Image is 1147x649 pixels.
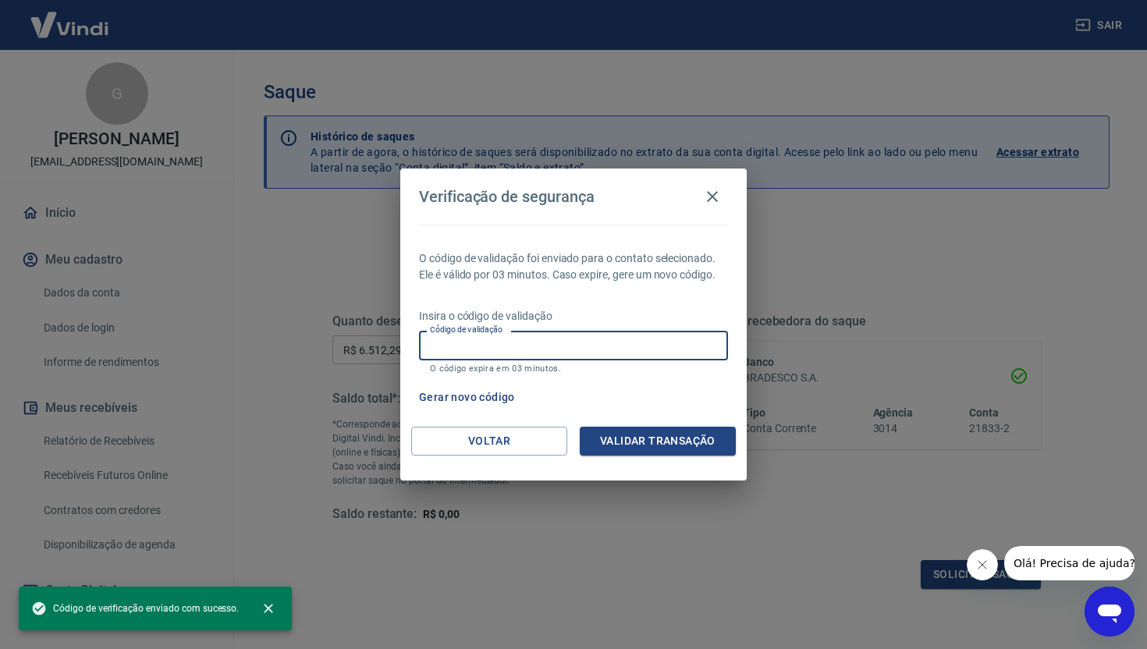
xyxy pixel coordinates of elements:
span: Código de verificação enviado com sucesso. [31,601,239,616]
button: Voltar [411,427,567,456]
iframe: Mensagem da empresa [1004,546,1135,580]
p: O código expira em 03 minutos. [430,364,717,374]
h4: Verificação de segurança [419,187,595,206]
label: Código de validação [430,324,502,335]
p: O código de validação foi enviado para o contato selecionado. Ele é válido por 03 minutos. Caso e... [419,250,728,283]
iframe: Fechar mensagem [967,549,998,580]
span: Olá! Precisa de ajuda? [9,11,131,23]
button: close [251,591,286,626]
p: Insira o código de validação [419,308,728,324]
iframe: Botão para abrir a janela de mensagens [1085,587,1135,637]
button: Gerar novo código [413,383,521,412]
button: Validar transação [580,427,736,456]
